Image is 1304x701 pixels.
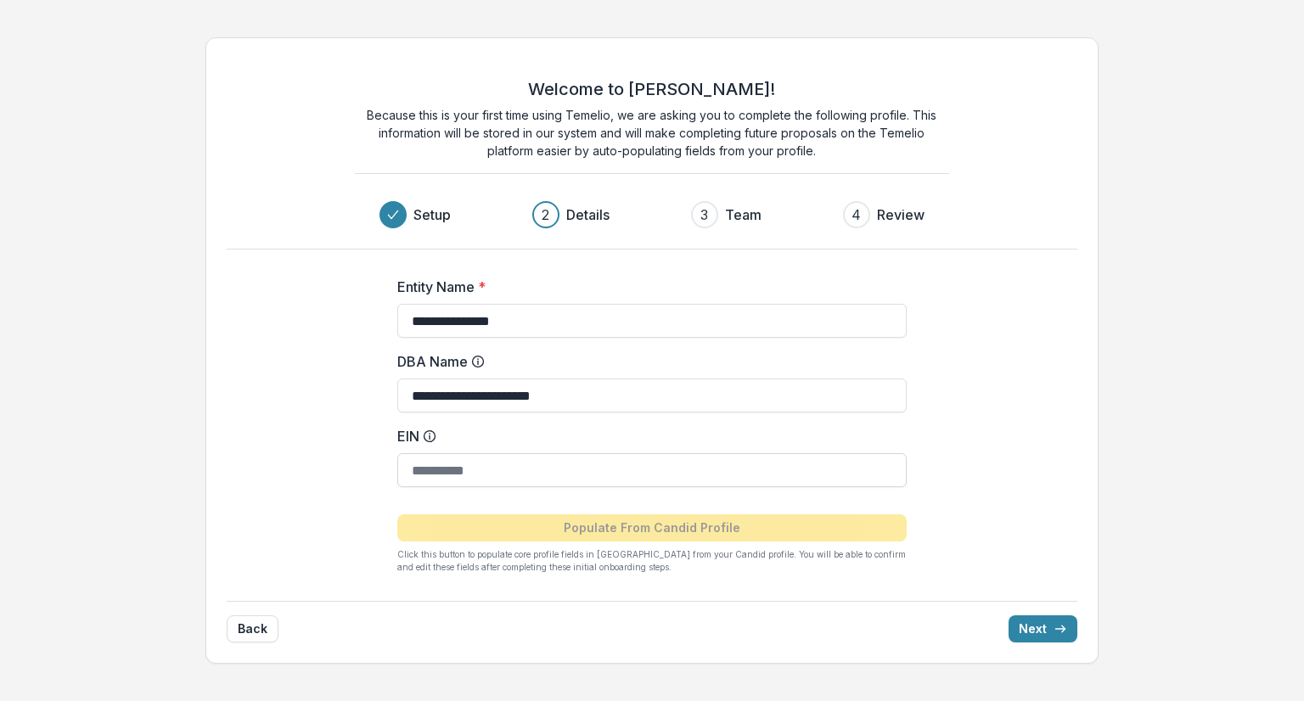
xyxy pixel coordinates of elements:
h2: Welcome to [PERSON_NAME]! [528,79,775,99]
h3: Details [566,205,610,225]
div: Progress [379,201,925,228]
label: EIN [397,426,896,446]
div: 3 [700,205,708,225]
h3: Setup [413,205,451,225]
h3: Team [725,205,762,225]
button: Populate From Candid Profile [397,514,907,541]
div: 2 [542,205,549,225]
label: DBA Name [397,351,896,372]
p: Click this button to populate core profile fields in [GEOGRAPHIC_DATA] from your Candid profile. ... [397,548,907,574]
button: Next [1009,615,1077,642]
p: Because this is your first time using Temelio, we are asking you to complete the following profil... [355,106,949,160]
h3: Review [877,205,925,225]
div: 4 [852,205,861,225]
button: Back [227,615,278,642]
label: Entity Name [397,277,896,297]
